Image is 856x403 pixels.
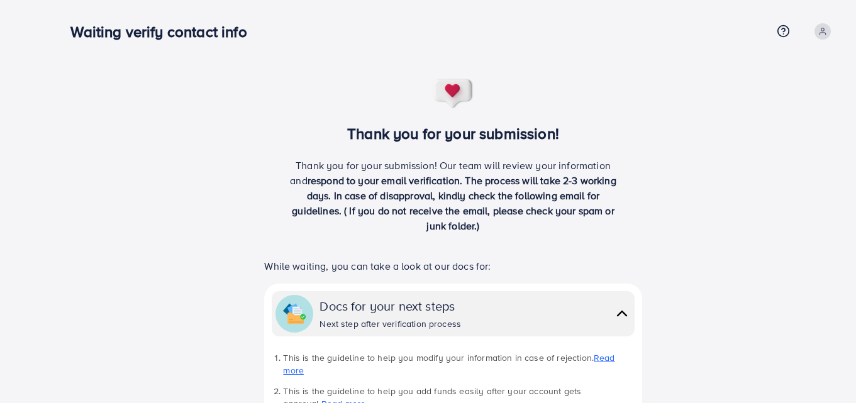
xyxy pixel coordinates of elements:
[243,124,663,143] h3: Thank you for your submission!
[264,258,642,273] p: While waiting, you can take a look at our docs for:
[70,23,257,41] h3: Waiting verify contact info
[613,304,631,323] img: collapse
[320,317,461,330] div: Next step after verification process
[292,174,616,233] span: respond to your email verification. The process will take 2-3 working days. In case of disapprova...
[283,351,614,377] a: Read more
[286,158,621,233] p: Thank you for your submission! Our team will review your information and
[433,78,474,109] img: success
[283,302,306,325] img: collapse
[283,351,634,377] li: This is the guideline to help you modify your information in case of rejection.
[320,297,461,315] div: Docs for your next steps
